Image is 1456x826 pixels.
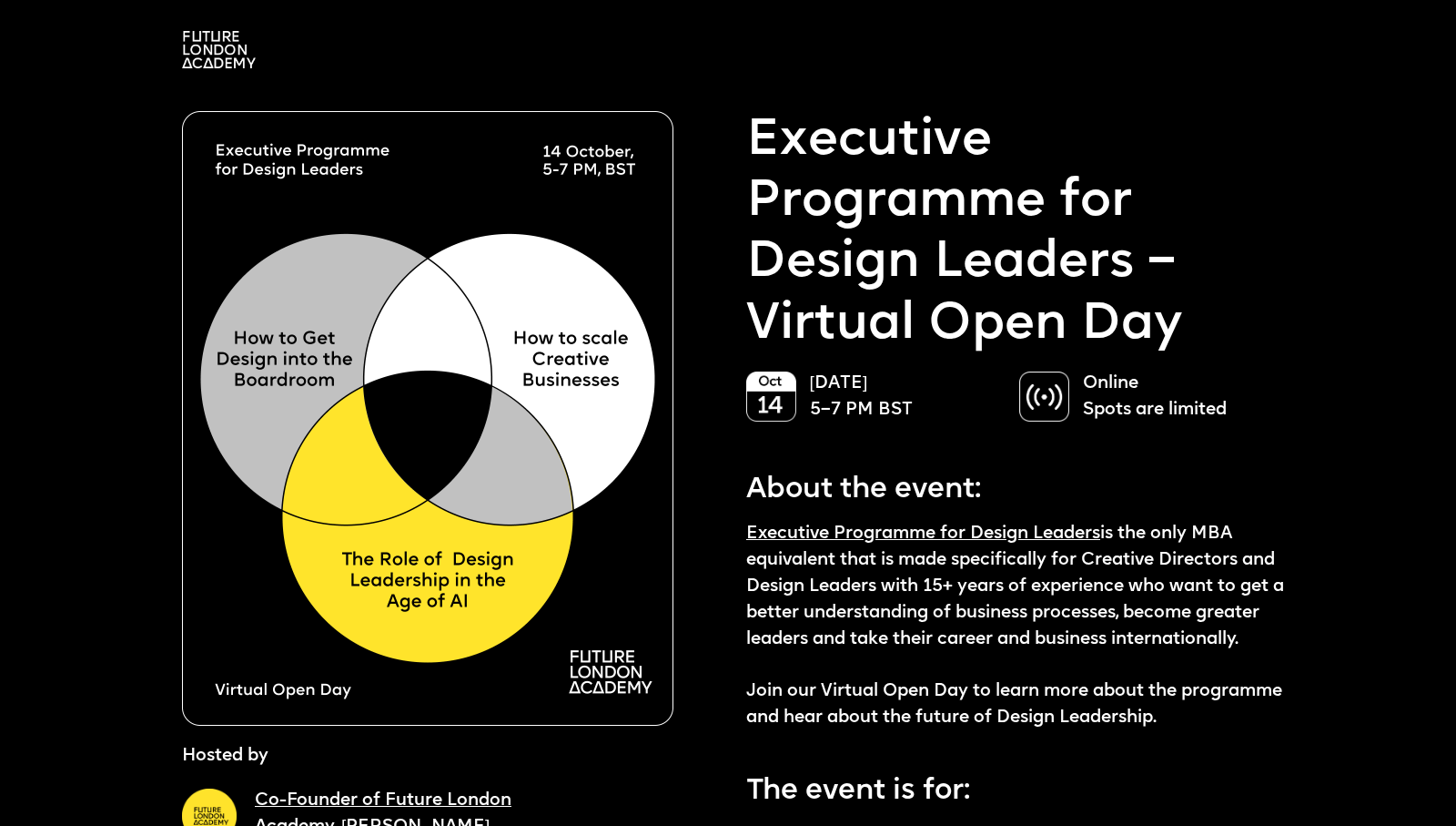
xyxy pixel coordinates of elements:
a: Executive Programme for Design Leaders [746,525,1100,543]
p: Executive Programme for Design Leaders – Virtual Open Day [746,111,1292,356]
p: The event is for: [746,760,1292,813]
p: Online Spots are limited [1083,372,1274,424]
p: [DATE] 5–7 PM BST [810,372,1001,424]
img: A logo saying in 3 lines: Future London Academy [182,31,256,68]
p: Hosted by [182,744,268,770]
p: About the event: [746,458,1292,512]
p: is the only MBA equivalent that is made specifically for Creative Directors and Design Leaders wi... [746,522,1292,731]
